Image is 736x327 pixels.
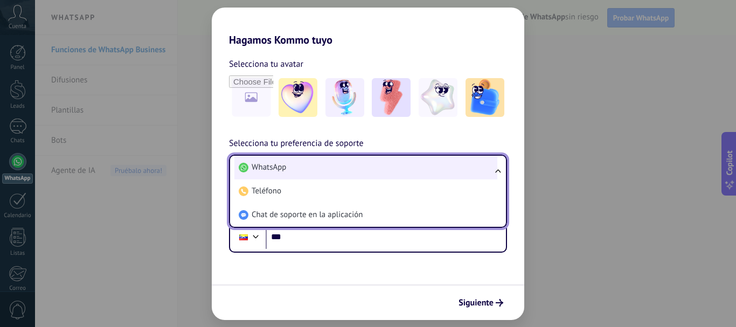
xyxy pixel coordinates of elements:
img: -1.jpeg [279,78,317,117]
span: Chat de soporte en la aplicación [252,210,363,220]
span: Siguiente [459,299,494,307]
img: -3.jpeg [372,78,411,117]
span: Selecciona tu avatar [229,57,303,71]
img: -2.jpeg [325,78,364,117]
img: -5.jpeg [466,78,504,117]
span: WhatsApp [252,162,286,173]
img: -4.jpeg [419,78,457,117]
span: Teléfono [252,186,281,197]
div: Venezuela: + 58 [233,226,254,248]
button: Siguiente [454,294,508,312]
span: Selecciona tu preferencia de soporte [229,137,364,151]
h2: Hagamos Kommo tuyo [212,8,524,46]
